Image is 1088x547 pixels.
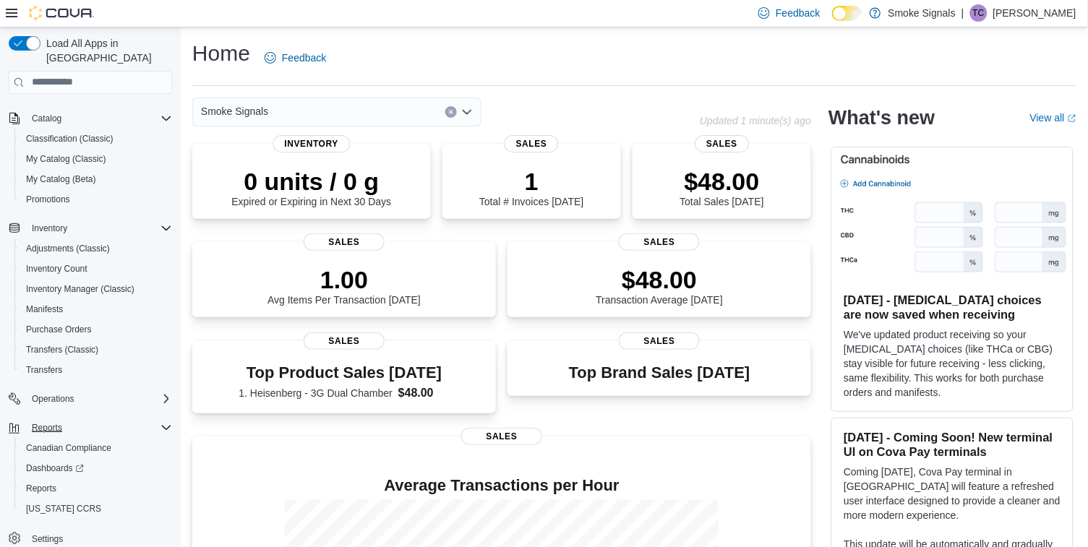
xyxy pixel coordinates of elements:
span: Dark Mode [832,21,833,22]
span: My Catalog (Beta) [20,171,172,188]
span: Feedback [282,51,326,65]
span: Inventory Count [26,263,87,275]
p: 1 [479,167,583,196]
div: Transaction Average [DATE] [596,265,724,306]
button: Catalog [3,108,178,129]
h3: [DATE] - [MEDICAL_DATA] choices are now saved when receiving [844,293,1061,322]
button: Operations [26,390,80,408]
span: Sales [695,135,749,152]
svg: External link [1068,114,1076,123]
button: My Catalog (Classic) [14,149,178,169]
h3: [DATE] - Coming Soon! New terminal UI on Cova Pay terminals [844,430,1061,459]
p: Coming [DATE], Cova Pay terminal in [GEOGRAPHIC_DATA] will feature a refreshed user interface des... [844,465,1061,522]
button: Transfers [14,360,178,380]
p: $48.00 [680,167,764,196]
span: Purchase Orders [26,324,92,335]
span: TC [973,4,985,22]
span: My Catalog (Classic) [20,150,172,168]
button: Purchase Orders [14,319,178,340]
span: Smoke Signals [201,103,268,120]
p: We've updated product receiving so your [MEDICAL_DATA] choices (like THCa or CBG) stay visible fo... [844,327,1061,400]
span: Sales [619,332,700,350]
a: Feedback [259,43,332,72]
span: Canadian Compliance [20,439,172,457]
p: | [961,4,964,22]
a: Classification (Classic) [20,130,119,147]
span: Settings [26,529,172,547]
span: Inventory [32,223,67,234]
a: My Catalog (Beta) [20,171,102,188]
span: Inventory [26,220,172,237]
button: Inventory Count [14,259,178,279]
span: Reports [26,483,56,494]
a: Transfers (Classic) [20,341,104,358]
a: Adjustments (Classic) [20,240,116,257]
span: Classification (Classic) [20,130,172,147]
span: [US_STATE] CCRS [26,503,101,514]
div: Expired or Expiring in Next 30 Days [231,167,391,207]
a: My Catalog (Classic) [20,150,112,168]
button: Open list of options [461,106,473,118]
span: Feedback [776,6,820,20]
button: Reports [3,418,178,438]
span: Purchase Orders [20,321,172,338]
span: Adjustments (Classic) [26,243,110,254]
span: Adjustments (Classic) [20,240,172,257]
span: Washington CCRS [20,500,172,517]
button: Inventory [26,220,73,237]
span: Reports [26,419,172,436]
span: Dashboards [26,462,84,474]
div: Avg Items Per Transaction [DATE] [267,265,421,306]
h4: Average Transactions per Hour [204,477,800,494]
p: Updated 1 minute(s) ago [700,115,811,126]
div: Total # Invoices [DATE] [479,167,583,207]
span: Transfers (Classic) [26,344,98,356]
a: Reports [20,480,62,497]
span: Reports [32,422,62,434]
span: Reports [20,480,172,497]
span: Catalog [32,113,61,124]
button: Canadian Compliance [14,438,178,458]
span: My Catalog (Classic) [26,153,106,165]
span: Catalog [26,110,172,127]
span: Transfers [26,364,62,376]
button: Reports [26,419,68,436]
a: Dashboards [20,460,90,477]
span: Inventory Count [20,260,172,277]
span: Promotions [26,194,70,205]
a: [US_STATE] CCRS [20,500,107,517]
p: 1.00 [267,265,421,294]
span: Inventory Manager (Classic) [20,280,172,298]
button: Adjustments (Classic) [14,238,178,259]
dt: 1. Heisenberg - 3G Dual Chamber [239,386,392,400]
span: Operations [26,390,172,408]
button: Catalog [26,110,67,127]
span: Sales [461,428,542,445]
span: Dashboards [20,460,172,477]
button: Operations [3,389,178,409]
button: Manifests [14,299,178,319]
span: Classification (Classic) [26,133,113,145]
span: Manifests [26,303,63,315]
p: Smoke Signals [888,4,956,22]
p: 0 units / 0 g [231,167,391,196]
span: Sales [619,233,700,251]
h3: Top Product Sales [DATE] [239,364,449,382]
a: Inventory Count [20,260,93,277]
span: Inventory [273,135,351,152]
a: Canadian Compliance [20,439,117,457]
a: Inventory Manager (Classic) [20,280,140,298]
img: Cova [29,6,94,20]
span: Sales [304,233,385,251]
button: My Catalog (Beta) [14,169,178,189]
button: Clear input [445,106,457,118]
a: Promotions [20,191,76,208]
h2: What's new [828,106,935,129]
span: Sales [505,135,559,152]
button: Transfers (Classic) [14,340,178,360]
span: Operations [32,393,74,405]
a: Dashboards [14,458,178,478]
button: [US_STATE] CCRS [14,499,178,519]
input: Dark Mode [832,6,862,21]
span: Canadian Compliance [26,442,111,454]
